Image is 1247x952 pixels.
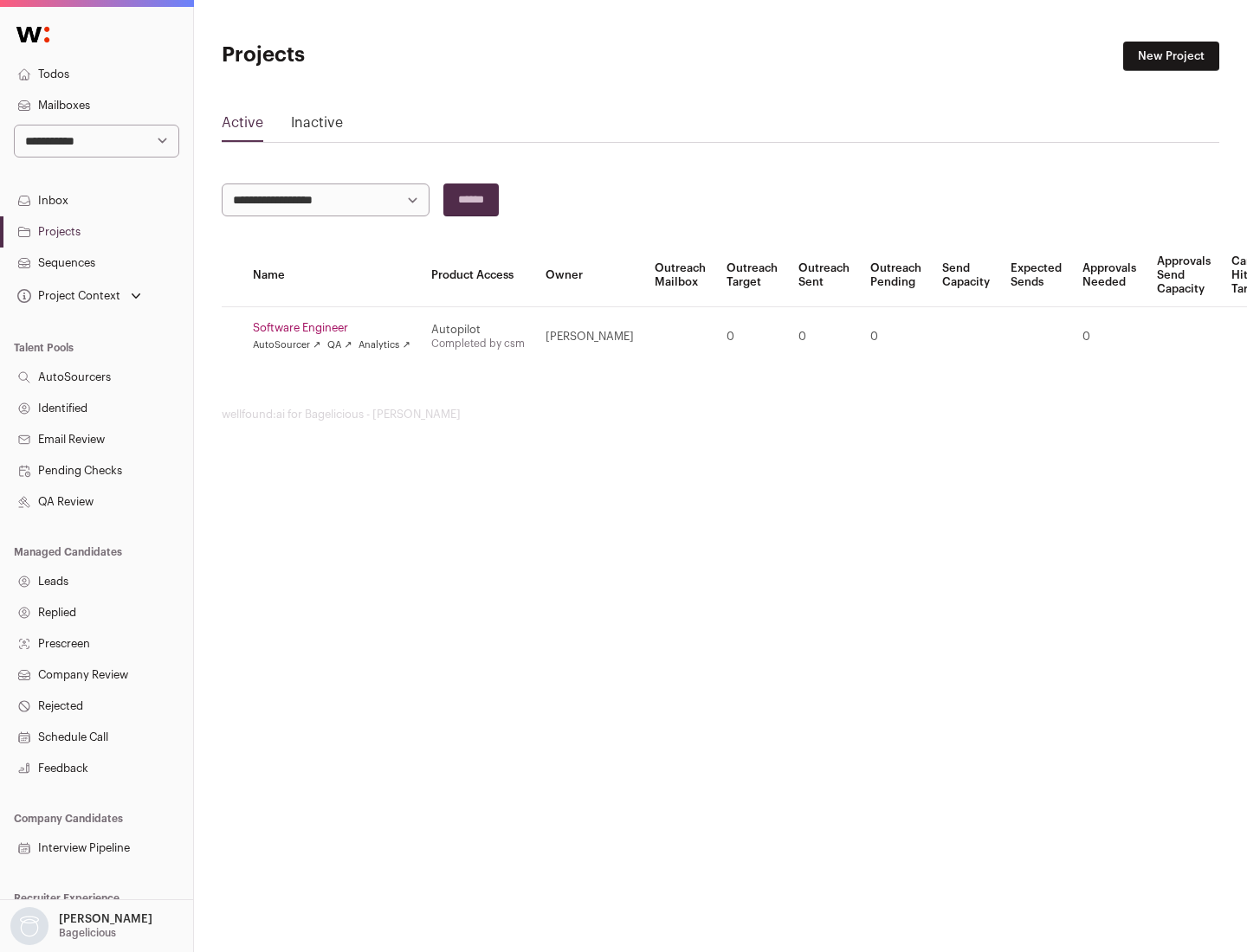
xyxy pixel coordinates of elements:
[242,244,421,307] th: Name
[253,338,320,352] a: AutoSourcer ↗
[788,307,860,367] td: 0
[421,244,535,307] th: Product Access
[716,307,788,367] td: 0
[14,289,120,303] div: Project Context
[327,338,352,352] a: QA ↗
[59,926,116,940] p: Bagelicious
[359,338,410,352] a: Analytics ↗
[535,244,644,307] th: Owner
[716,244,788,307] th: Outreach Target
[860,307,932,367] td: 0
[932,244,1000,307] th: Send Capacity
[222,408,1219,421] footer: wellfound:ai for Bagelicious - [PERSON_NAME]
[291,113,343,140] a: Inactive
[1000,244,1072,307] th: Expected Sends
[644,244,716,307] th: Outreach Mailbox
[431,323,525,337] div: Autopilot
[253,321,410,335] a: Software Engineer
[14,284,145,308] button: Open dropdown
[222,42,554,69] h1: Projects
[860,244,932,307] th: Outreach Pending
[59,912,152,926] p: [PERSON_NAME]
[535,307,644,367] td: [PERSON_NAME]
[222,113,263,140] a: Active
[7,17,59,52] img: Wellfound
[1123,42,1219,71] a: New Project
[431,338,525,349] a: Completed by csm
[1072,307,1147,367] td: 0
[1147,244,1221,307] th: Approvals Send Capacity
[7,907,156,945] button: Open dropdown
[1072,244,1147,307] th: Approvals Needed
[788,244,860,307] th: Outreach Sent
[10,907,48,945] img: nopic.png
